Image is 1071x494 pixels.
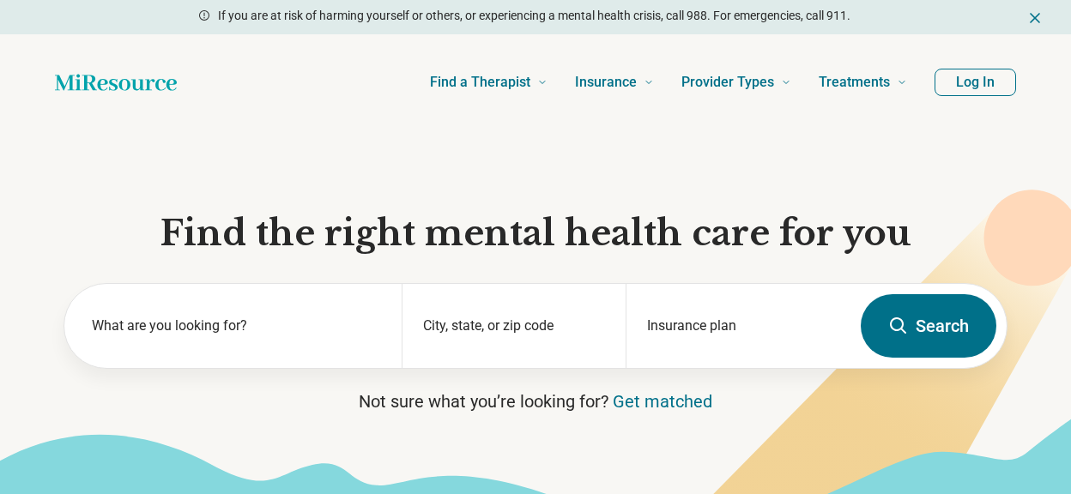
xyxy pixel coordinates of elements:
[935,69,1016,96] button: Log In
[1026,7,1044,27] button: Dismiss
[92,316,381,336] label: What are you looking for?
[819,70,890,94] span: Treatments
[819,48,907,117] a: Treatments
[218,7,850,25] p: If you are at risk of harming yourself or others, or experiencing a mental health crisis, call 98...
[681,70,774,94] span: Provider Types
[861,294,996,358] button: Search
[64,389,1007,413] p: Not sure what you’re looking for?
[64,211,1007,256] h1: Find the right mental health care for you
[575,70,637,94] span: Insurance
[613,391,712,412] a: Get matched
[430,48,548,117] a: Find a Therapist
[55,65,177,99] a: Home page
[430,70,530,94] span: Find a Therapist
[681,48,791,117] a: Provider Types
[575,48,654,117] a: Insurance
